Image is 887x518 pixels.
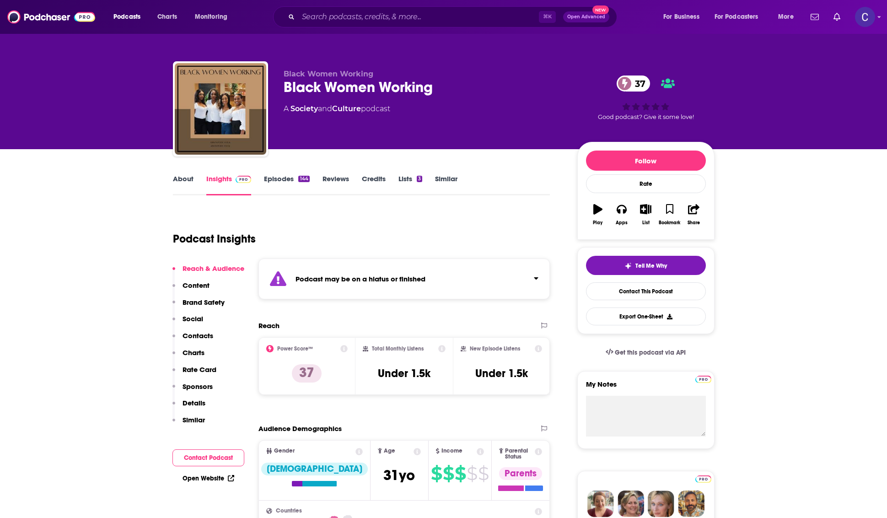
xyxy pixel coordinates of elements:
span: Open Advanced [567,15,605,19]
span: Charts [157,11,177,23]
a: Episodes144 [264,174,309,195]
button: open menu [107,10,152,24]
button: open menu [188,10,239,24]
img: Podchaser Pro [695,475,711,483]
button: Details [172,399,205,415]
p: Details [183,399,205,407]
span: and [318,104,332,113]
span: Logged in as publicityxxtina [855,7,875,27]
span: Income [441,448,462,454]
div: Search podcasts, credits, & more... [282,6,626,27]
button: Content [172,281,210,298]
p: Similar [183,415,205,424]
img: website_grey.svg [15,24,22,31]
div: Play [593,220,602,226]
a: Reviews [323,174,349,195]
a: Pro website [695,374,711,383]
div: [DEMOGRAPHIC_DATA] [261,463,368,475]
span: Parental Status [505,448,533,460]
a: Open Website [183,475,234,482]
span: Black Women Working [284,70,373,78]
p: Contacts [183,331,213,340]
div: 144 [298,176,309,182]
p: Charts [183,348,204,357]
button: Brand Safety [172,298,225,315]
strong: Podcast may be on a hiatus or finished [296,275,425,283]
button: Similar [172,415,205,432]
span: Get this podcast via API [615,349,686,356]
span: $ [467,466,477,481]
h2: New Episode Listens [470,345,520,352]
button: open menu [657,10,711,24]
h3: Under 1.5k [378,367,430,380]
img: Jules Profile [648,491,674,517]
button: Reach & Audience [172,264,244,281]
button: Apps [610,198,634,231]
button: Charts [172,348,204,365]
img: tell me why sparkle [624,262,632,270]
a: Pro website [695,474,711,483]
span: Podcasts [113,11,140,23]
h3: Under 1.5k [475,367,528,380]
a: Society [290,104,318,113]
section: Click to expand status details [258,259,550,299]
div: 37Good podcast? Give it some love! [577,70,715,126]
a: Credits [362,174,386,195]
img: Black Women Working [175,63,266,155]
span: $ [443,466,454,481]
button: Contact Podcast [172,449,244,466]
div: Keywords by Traffic [101,54,154,60]
a: Similar [435,174,457,195]
span: $ [455,466,466,481]
div: List [642,220,650,226]
div: 3 [417,176,422,182]
span: $ [431,466,442,481]
a: Get this podcast via API [598,341,693,364]
button: tell me why sparkleTell Me Why [586,256,706,275]
img: User Profile [855,7,875,27]
button: Share [682,198,705,231]
div: v 4.0.25 [26,15,45,22]
button: open menu [772,10,805,24]
button: Export One-Sheet [586,308,706,325]
button: Rate Card [172,365,216,382]
div: Bookmark [659,220,680,226]
p: Social [183,314,203,323]
span: For Business [663,11,699,23]
div: Apps [616,220,628,226]
a: Contact This Podcast [586,282,706,300]
div: Domain: [DOMAIN_NAME] [24,24,101,31]
span: Good podcast? Give it some love! [598,113,694,120]
span: Countries [276,508,302,514]
span: New [592,5,609,14]
span: ⌘ K [539,11,556,23]
img: Podchaser Pro [236,176,252,183]
a: Show notifications dropdown [807,9,822,25]
img: logo_orange.svg [15,15,22,22]
h2: Power Score™ [277,345,313,352]
span: Gender [274,448,295,454]
span: More [778,11,794,23]
p: Brand Safety [183,298,225,307]
a: About [173,174,194,195]
p: 37 [292,364,322,383]
button: Play [586,198,610,231]
span: 31 yo [383,466,415,484]
button: Show profile menu [855,7,875,27]
a: Podchaser - Follow, Share and Rate Podcasts [7,8,95,26]
h2: Reach [258,321,280,330]
button: Social [172,314,203,331]
p: Reach & Audience [183,264,244,273]
h2: Audience Demographics [258,424,342,433]
span: For Podcasters [715,11,758,23]
img: Podchaser Pro [695,376,711,383]
div: Rate [586,174,706,193]
div: Share [688,220,700,226]
img: Barbara Profile [618,491,644,517]
p: Sponsors [183,382,213,391]
button: Sponsors [172,382,213,399]
button: Open AdvancedNew [563,11,609,22]
h1: Podcast Insights [173,232,256,246]
p: Content [183,281,210,290]
img: tab_keywords_by_traffic_grey.svg [91,53,98,60]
